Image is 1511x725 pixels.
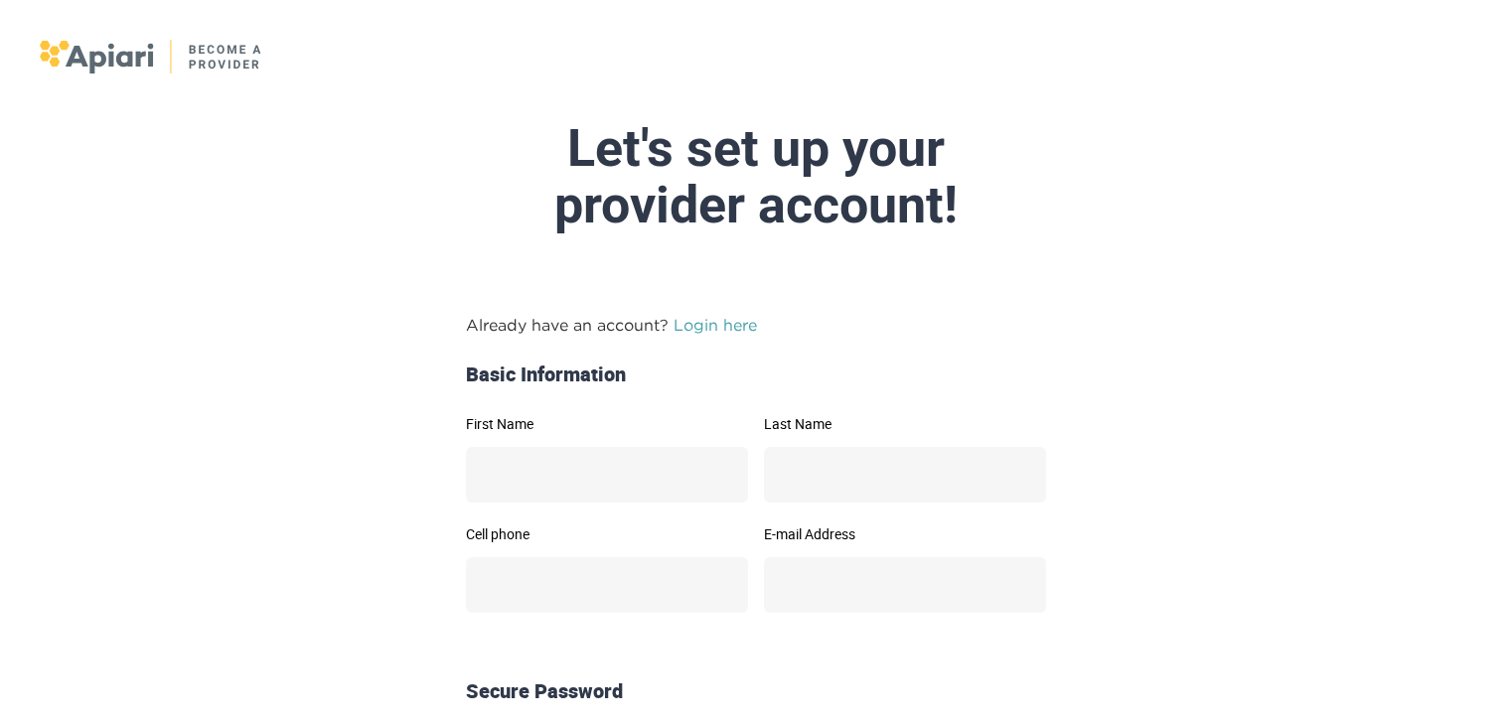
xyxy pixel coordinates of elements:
[40,40,263,73] img: logo
[764,527,1046,541] label: E-mail Address
[466,527,748,541] label: Cell phone
[674,316,757,334] a: Login here
[466,313,1046,337] p: Already have an account?
[764,417,1046,431] label: Last Name
[458,677,1054,706] div: Secure Password
[287,120,1225,233] div: Let's set up your provider account!
[458,361,1054,389] div: Basic Information
[466,417,748,431] label: First Name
